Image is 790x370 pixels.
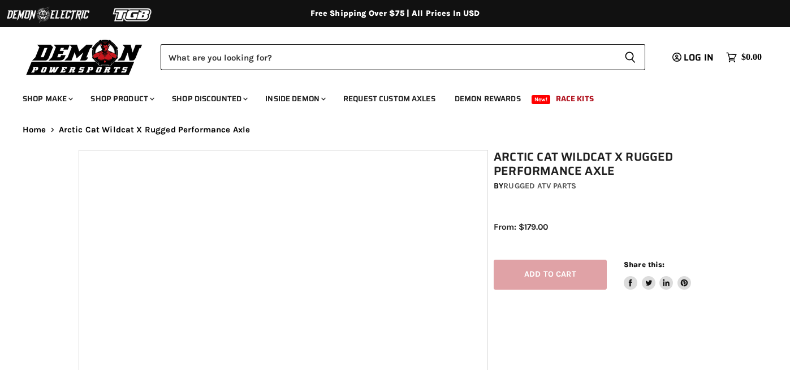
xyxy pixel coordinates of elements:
[335,87,444,110] a: Request Custom Axles
[23,125,46,135] a: Home
[14,83,759,110] ul: Main menu
[494,150,717,178] h1: Arctic Cat Wildcat X Rugged Performance Axle
[615,44,645,70] button: Search
[163,87,254,110] a: Shop Discounted
[667,53,720,63] a: Log in
[161,44,645,70] form: Product
[257,87,333,110] a: Inside Demon
[532,95,551,104] span: New!
[82,87,161,110] a: Shop Product
[494,180,717,192] div: by
[23,37,146,77] img: Demon Powersports
[720,49,767,66] a: $0.00
[741,52,762,63] span: $0.00
[6,4,90,25] img: Demon Electric Logo 2
[624,260,664,269] span: Share this:
[547,87,602,110] a: Race Kits
[503,181,576,191] a: Rugged ATV Parts
[624,260,691,290] aside: Share this:
[161,44,615,70] input: Search
[59,125,251,135] span: Arctic Cat Wildcat X Rugged Performance Axle
[494,222,548,232] span: From: $179.00
[684,50,714,64] span: Log in
[14,87,80,110] a: Shop Make
[90,4,175,25] img: TGB Logo 2
[446,87,529,110] a: Demon Rewards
